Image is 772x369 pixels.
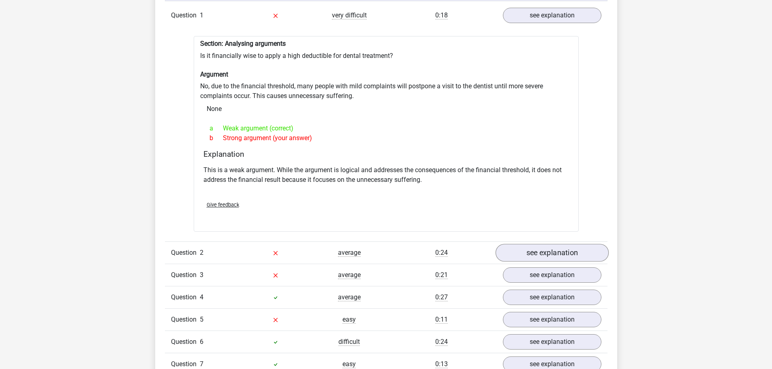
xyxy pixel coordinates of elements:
a: see explanation [495,244,608,262]
a: see explanation [503,290,601,305]
span: 0:13 [435,360,448,368]
span: average [338,249,361,257]
a: see explanation [503,334,601,350]
span: b [210,133,223,143]
div: None [200,101,572,117]
span: 2 [200,249,203,256]
div: Weak argument (correct) [203,124,569,133]
span: Question [171,359,200,369]
span: difficult [338,338,360,346]
a: see explanation [503,312,601,327]
a: see explanation [503,267,601,283]
span: 3 [200,271,203,279]
span: 0:27 [435,293,448,301]
div: Strong argument (your answer) [203,133,569,143]
span: 6 [200,338,203,346]
h6: Section: Analysing arguments [200,40,572,47]
span: 0:24 [435,338,448,346]
span: 1 [200,11,203,19]
span: Give feedback [207,202,239,208]
span: Question [171,11,200,20]
span: average [338,271,361,279]
h6: Argument [200,70,572,78]
span: Question [171,337,200,347]
span: Question [171,270,200,280]
span: 7 [200,360,203,368]
span: 0:11 [435,316,448,324]
span: average [338,293,361,301]
p: This is a weak argument. While the argument is logical and addresses the consequences of the fina... [203,165,569,185]
div: Is it financially wise to apply a high deductible for dental treatment? No, due to the financial ... [194,36,579,232]
span: easy [342,316,356,324]
span: a [210,124,223,133]
h4: Explanation [203,149,569,159]
span: Question [171,248,200,258]
a: see explanation [503,8,601,23]
span: 0:21 [435,271,448,279]
span: 0:18 [435,11,448,19]
span: 0:24 [435,249,448,257]
span: Question [171,292,200,302]
span: 5 [200,316,203,323]
span: very difficult [332,11,367,19]
span: easy [342,360,356,368]
span: 4 [200,293,203,301]
span: Question [171,315,200,324]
